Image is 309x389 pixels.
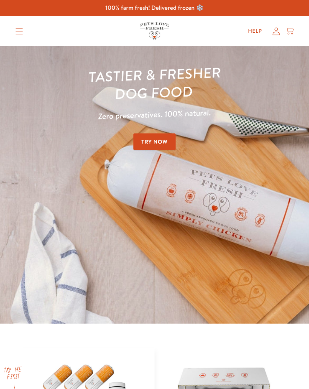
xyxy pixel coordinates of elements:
[242,24,268,39] a: Help
[140,22,169,40] img: Pets Love Fresh
[14,61,294,107] h1: Tastier & fresher dog food
[9,22,29,41] summary: Translation missing: en.sections.header.menu
[133,133,176,150] a: Try Now
[15,103,294,126] p: Zero preservatives. 100% natural.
